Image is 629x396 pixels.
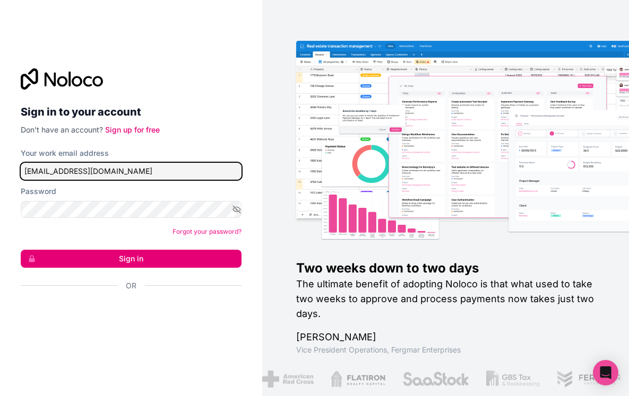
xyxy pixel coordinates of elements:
img: /assets/flatiron-C8eUkumj.png [329,371,384,388]
label: Password [21,186,56,197]
img: /assets/saastock-C6Zbiodz.png [401,371,468,388]
h1: Vice President Operations , Fergmar Enterprises [296,345,595,355]
img: /assets/gbstax-C-GtDUiK.png [485,371,539,388]
button: Sign in [21,250,242,268]
span: Don't have an account? [21,125,103,134]
label: Your work email address [21,148,109,159]
img: /assets/fergmar-CudnrXN5.png [556,371,621,388]
h2: The ultimate benefit of adopting Noloco is that what used to take two weeks to approve and proces... [296,277,595,321]
span: Or [126,280,136,291]
h1: [PERSON_NAME] [296,330,595,345]
img: /assets/american-red-cross-BAupjrZR.png [261,371,312,388]
input: Email address [21,163,242,180]
a: Sign up for free [105,125,160,134]
h1: Two weeks down to two days [296,260,595,277]
input: Password [21,201,242,218]
iframe: Sign in with Google Button [15,303,238,326]
a: Forgot your password? [173,227,242,235]
h2: Sign in to your account [21,102,242,121]
div: Open Intercom Messenger [593,360,618,385]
